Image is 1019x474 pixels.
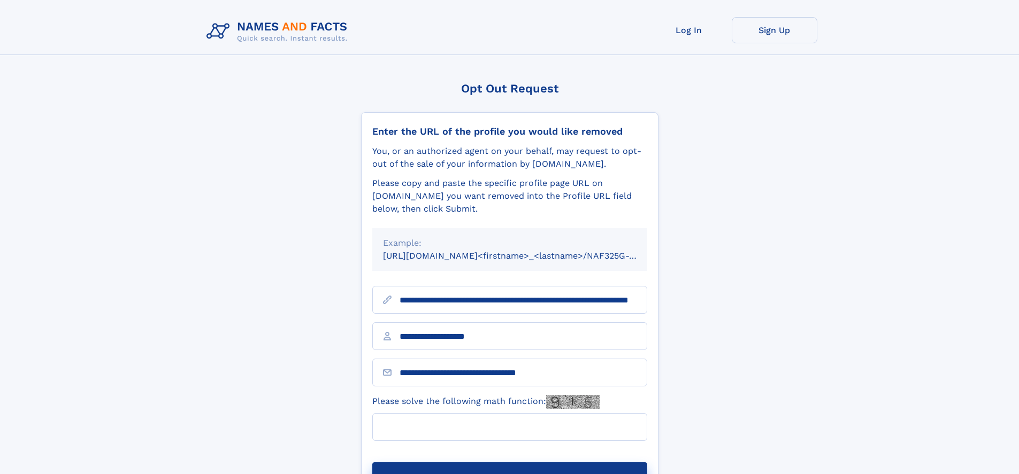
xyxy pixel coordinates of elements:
img: Logo Names and Facts [202,17,356,46]
div: Example: [383,237,637,250]
div: You, or an authorized agent on your behalf, may request to opt-out of the sale of your informatio... [372,145,647,170]
div: Opt Out Request [361,82,658,95]
a: Sign Up [732,17,817,43]
div: Please copy and paste the specific profile page URL on [DOMAIN_NAME] you want removed into the Pr... [372,177,647,215]
div: Enter the URL of the profile you would like removed [372,126,647,137]
a: Log In [646,17,732,43]
label: Please solve the following math function: [372,395,600,409]
small: [URL][DOMAIN_NAME]<firstname>_<lastname>/NAF325G-xxxxxxxx [383,251,668,261]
